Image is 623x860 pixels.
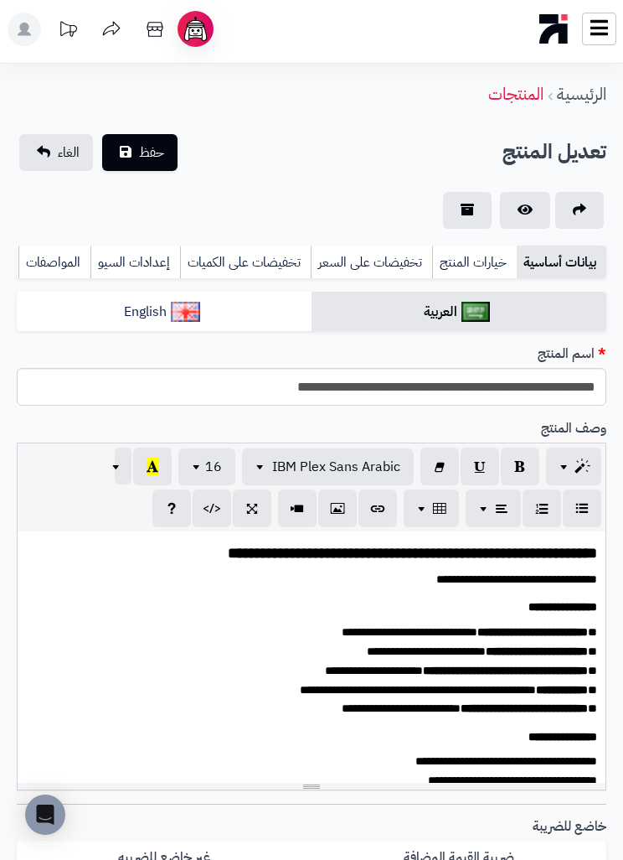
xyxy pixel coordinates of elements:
a: تحديثات المنصة [47,13,89,50]
a: خيارات المنتج [432,246,517,279]
img: ai-face.png [181,14,210,44]
img: logo-mobile.png [539,10,569,48]
button: 16 [178,448,235,485]
a: العربية [311,292,606,333]
a: بيانات أساسية [517,246,606,279]
a: المواصفات [18,246,90,279]
img: العربية [461,302,491,322]
a: المنتجات [488,81,543,106]
span: 16 [205,457,222,477]
label: اسم المنتج [531,345,613,364]
label: خاضع للضريبة [526,817,613,837]
a: تخفيضات على الكميات [180,246,311,279]
label: وصف المنتج [534,419,613,438]
a: إعدادات السيو [90,246,180,279]
a: الغاء [19,134,93,171]
span: الغاء [58,142,80,163]
span: IBM Plex Sans Arabic [272,457,400,477]
button: حفظ [102,134,178,171]
button: IBM Plex Sans Arabic [242,448,414,485]
a: تخفيضات على السعر [311,246,432,279]
img: English [171,302,200,322]
h2: تعديل المنتج [502,135,606,169]
div: Open Intercom Messenger [25,795,65,835]
a: English [17,292,311,333]
span: حفظ [139,142,164,163]
a: الرئيسية [557,81,606,106]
